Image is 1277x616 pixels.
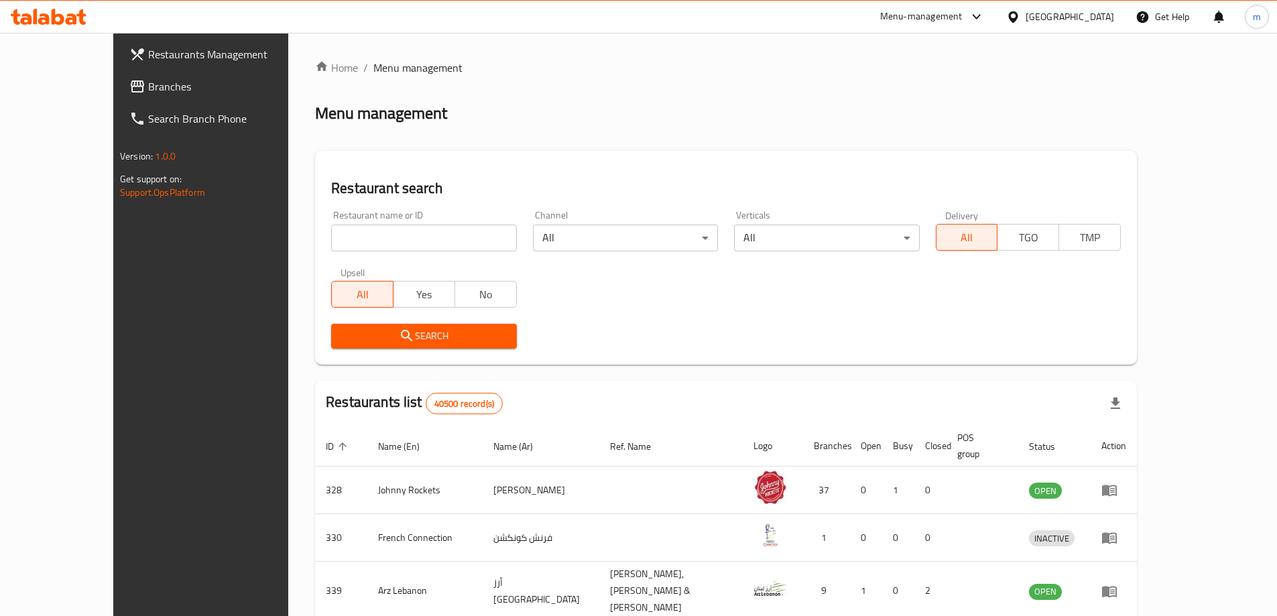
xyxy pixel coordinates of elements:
div: Export file [1099,387,1132,420]
button: TGO [997,224,1059,251]
td: 37 [803,467,850,514]
li: / [363,60,368,76]
th: Action [1091,426,1137,467]
td: 0 [850,467,882,514]
div: Menu [1101,482,1126,498]
td: 330 [315,514,367,562]
div: INACTIVE [1029,530,1075,546]
span: All [337,285,388,304]
nav: breadcrumb [315,60,1137,76]
th: Closed [914,426,947,467]
div: Menu [1101,583,1126,599]
span: Status [1029,438,1073,454]
td: 0 [882,514,914,562]
button: No [454,281,517,308]
span: Version: [120,147,153,165]
img: Arz Lebanon [753,572,787,605]
td: 1 [882,467,914,514]
span: No [461,285,511,304]
h2: Restaurants list [326,392,503,414]
div: All [734,225,919,251]
th: Open [850,426,882,467]
td: 0 [914,514,947,562]
img: French Connection [753,518,787,552]
span: Restaurants Management [148,46,316,62]
td: 1 [803,514,850,562]
span: Ref. Name [610,438,668,454]
td: 328 [315,467,367,514]
span: Get support on: [120,170,182,188]
span: Yes [399,285,450,304]
span: OPEN [1029,584,1062,599]
span: 1.0.0 [155,147,176,165]
td: 0 [914,467,947,514]
span: Branches [148,78,316,95]
span: All [942,228,993,247]
a: Support.OpsPlatform [120,184,205,201]
button: All [331,281,393,308]
span: TMP [1065,228,1115,247]
th: Branches [803,426,850,467]
span: Name (Ar) [493,438,550,454]
span: ID [326,438,351,454]
th: Logo [743,426,803,467]
button: All [936,224,998,251]
div: [GEOGRAPHIC_DATA] [1026,9,1114,24]
div: Menu-management [880,9,963,25]
input: Search for restaurant name or ID.. [331,225,516,251]
span: OPEN [1029,483,1062,499]
label: Delivery [945,210,979,220]
span: Menu management [373,60,463,76]
div: Menu [1101,530,1126,546]
span: Search Branch Phone [148,111,316,127]
span: Search [342,328,505,345]
td: 0 [850,514,882,562]
button: Search [331,324,516,349]
div: Total records count [426,393,503,414]
span: POS group [957,430,1002,462]
th: Busy [882,426,914,467]
a: Home [315,60,358,76]
span: m [1253,9,1261,24]
td: فرنش كونكشن [483,514,599,562]
span: INACTIVE [1029,531,1075,546]
div: All [533,225,718,251]
td: Johnny Rockets [367,467,483,514]
span: 40500 record(s) [426,397,502,410]
a: Branches [119,70,326,103]
div: OPEN [1029,584,1062,600]
label: Upsell [341,267,365,277]
td: French Connection [367,514,483,562]
span: TGO [1003,228,1054,247]
button: TMP [1058,224,1121,251]
span: Name (En) [378,438,437,454]
a: Restaurants Management [119,38,326,70]
a: Search Branch Phone [119,103,326,135]
h2: Menu management [315,103,447,124]
td: [PERSON_NAME] [483,467,599,514]
h2: Restaurant search [331,178,1121,198]
button: Yes [393,281,455,308]
img: Johnny Rockets [753,471,787,504]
